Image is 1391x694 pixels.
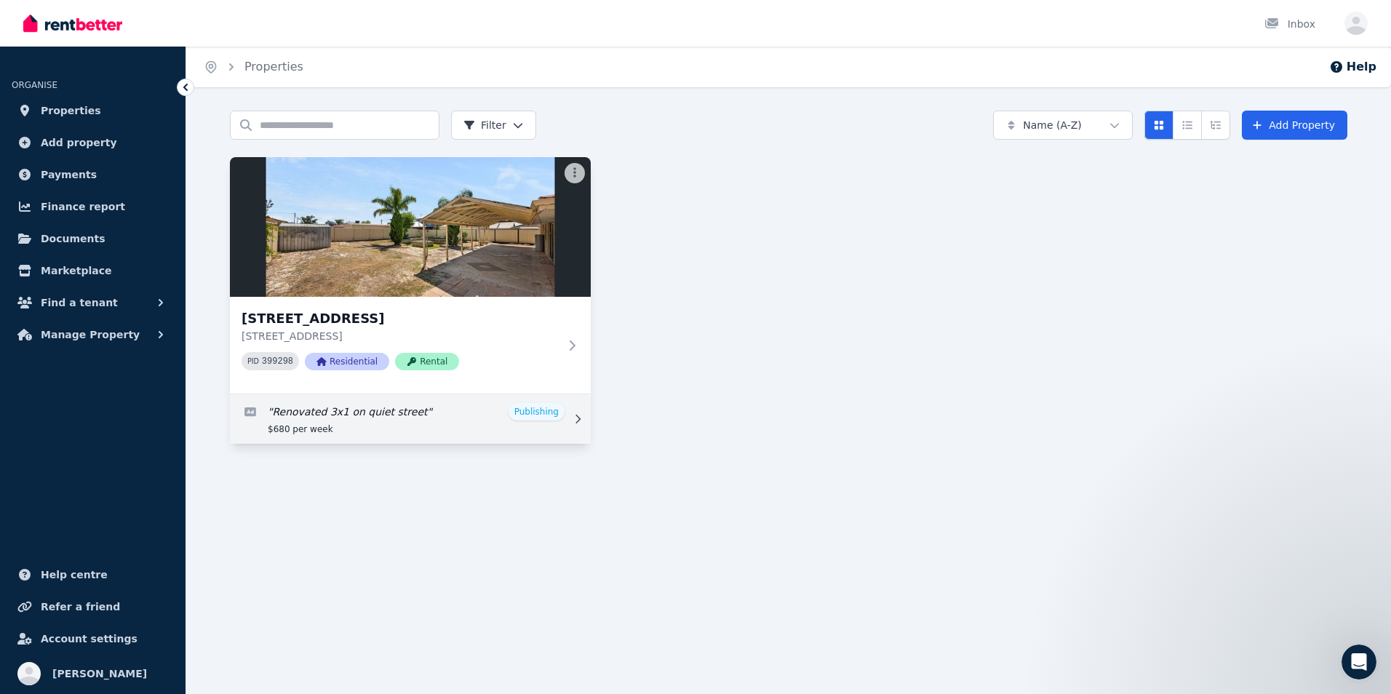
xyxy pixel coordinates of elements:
div: Send us a message [30,268,243,283]
span: Help [231,490,254,500]
div: Recent messageProfile image for The RentBetter TeamDid that answer your question?The RentBetter T... [15,172,276,248]
button: Messages [97,454,194,512]
div: How much does it cost? [30,392,244,407]
span: ORGANISE [12,80,57,90]
a: Help centre [12,560,174,589]
div: How Applications are Received and Managed [30,446,244,476]
div: Recent message [30,184,261,199]
img: Profile image for Rochelle [211,23,240,52]
a: Payments [12,160,174,189]
span: Payments [41,166,97,183]
button: More options [565,163,585,183]
button: Help [194,454,291,512]
p: Hi Neha 👋 [29,103,262,128]
div: Rental Payments - How They Work [21,359,270,386]
button: Name (A-Z) [993,111,1133,140]
a: Properties [12,96,174,125]
span: Rental [395,353,459,370]
a: Account settings [12,624,174,653]
img: RentBetter [23,12,122,34]
button: Card view [1144,111,1173,140]
p: How can we help? [29,128,262,153]
div: Close [250,23,276,49]
code: 399298 [262,356,293,367]
button: Manage Property [12,320,174,349]
span: Help centre [41,566,108,583]
span: Filter [463,118,506,132]
button: Compact list view [1173,111,1202,140]
p: [STREET_ADDRESS] [242,329,559,343]
div: View options [1144,111,1230,140]
img: Profile image for Jodie [156,23,185,52]
button: Filter [451,111,536,140]
a: Refer a friend [12,592,174,621]
span: Manage Property [41,326,140,343]
button: Help [1329,58,1376,76]
a: Add property [12,128,174,157]
div: Profile image for The RentBetter TeamDid that answer your question?The RentBetter Team•35m ago [15,194,276,247]
button: Search for help [21,324,270,354]
img: logo [29,28,127,50]
span: Refer a friend [41,598,120,615]
small: PID [247,357,259,365]
span: Messages [121,490,171,500]
a: Marketplace [12,256,174,285]
button: Find a tenant [12,288,174,317]
div: Inbox [1264,17,1315,31]
a: 9 Lorikeet Way, Gosnells[STREET_ADDRESS][STREET_ADDRESS]PID 399298ResidentialRental [230,157,591,394]
a: Add Property [1242,111,1347,140]
div: • 35m ago [175,220,226,236]
div: Lease Agreement [21,413,270,440]
span: Name (A-Z) [1023,118,1082,132]
span: Find a tenant [41,294,118,311]
span: Search for help [30,332,118,347]
div: The RentBetter Team [65,220,172,236]
span: Documents [41,230,105,247]
span: [PERSON_NAME] [52,665,147,682]
span: Residential [305,353,389,370]
h3: [STREET_ADDRESS] [242,308,559,329]
a: Finance report [12,192,174,221]
img: 9 Lorikeet Way, Gosnells [230,157,591,297]
div: We typically reply in under 30 minutes [30,283,243,298]
button: Expanded list view [1201,111,1230,140]
div: Lease Agreement [30,419,244,434]
span: Add property [41,134,117,151]
div: Rental Payments - How They Work [30,365,244,380]
span: Home [32,490,65,500]
span: Properties [41,102,101,119]
div: How much does it cost? [21,386,270,413]
div: Send us a messageWe typically reply in under 30 minutes [15,255,276,311]
img: Profile image for Jeremy [183,23,212,52]
a: Documents [12,224,174,253]
a: Edit listing: Renovated 3x1 on quiet street [230,394,591,444]
img: Profile image for The RentBetter Team [30,206,59,235]
span: Did that answer your question? [65,207,225,218]
nav: Breadcrumb [186,47,321,87]
span: Finance report [41,198,125,215]
iframe: Intercom live chat [1342,645,1376,679]
div: How Applications are Received and Managed [21,440,270,482]
span: Marketplace [41,262,111,279]
span: Account settings [41,630,137,647]
a: Properties [244,60,303,73]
